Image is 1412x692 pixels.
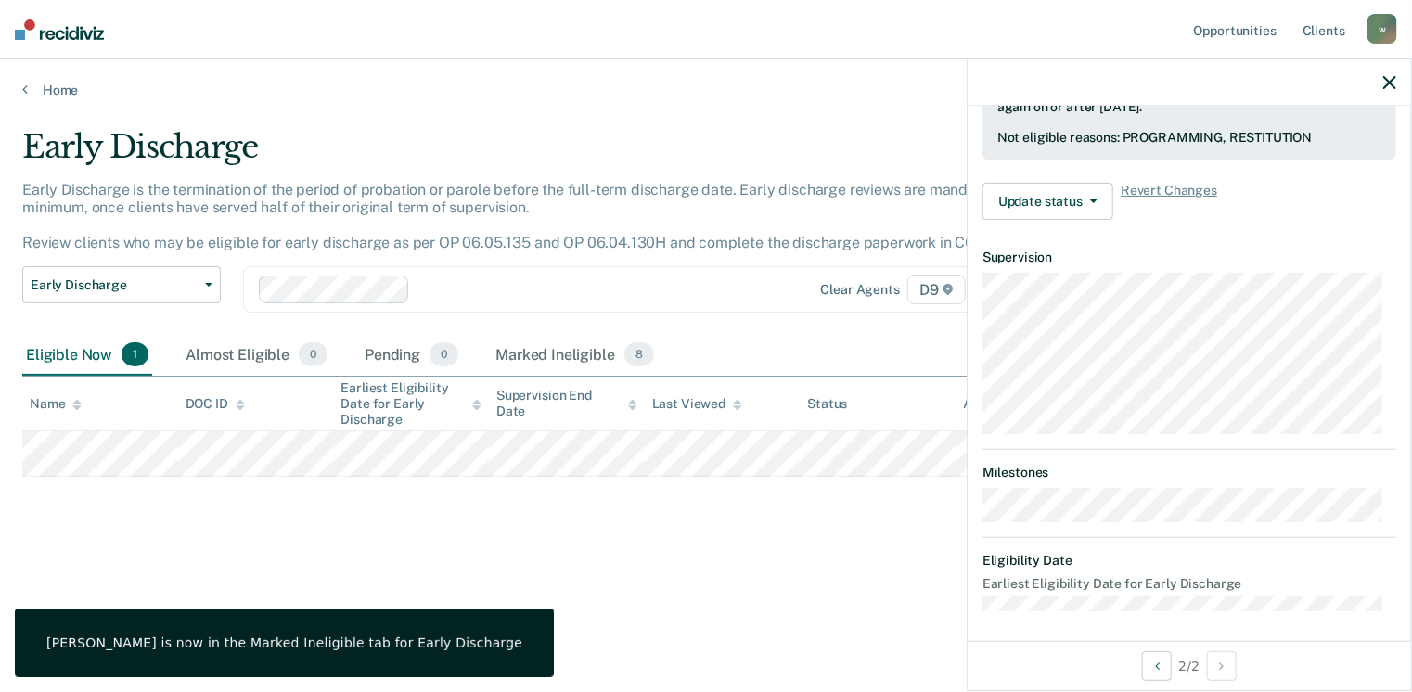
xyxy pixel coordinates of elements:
div: 2 / 2 [968,641,1411,690]
div: Almost Eligible [182,335,331,376]
div: Clear agents [821,282,900,298]
button: Update status [982,183,1113,220]
dt: Earliest Eligibility Date for Early Discharge [982,576,1396,592]
div: Marked Ineligible [492,335,658,376]
p: Early Discharge is the termination of the period of probation or parole before the full-term disc... [22,181,1020,252]
div: DOC ID [186,396,245,412]
dt: Milestones [982,465,1396,481]
button: Next Opportunity [1207,651,1237,681]
img: Recidiviz [15,19,104,40]
div: Eligible Now [22,335,152,376]
button: Previous Opportunity [1142,651,1172,681]
span: D9 [907,275,966,304]
span: 0 [430,342,458,366]
span: Revert Changes [1121,183,1217,220]
dt: Supervision [982,250,1396,265]
div: Earliest Eligibility Date for Early Discharge [340,380,481,427]
div: Name [30,396,82,412]
div: Status [807,396,847,412]
div: Pending [361,335,462,376]
div: w [1367,14,1397,44]
span: Early Discharge [31,277,198,293]
div: Early Discharge [22,128,1082,181]
div: Not eligible reasons: PROGRAMMING, RESTITUTION [997,130,1381,146]
div: [PERSON_NAME] is now in the Marked Ineligible tab for Early Discharge [46,634,522,651]
div: Last Viewed [652,396,742,412]
span: 8 [624,342,654,366]
span: 1 [122,342,148,366]
a: Home [22,82,1390,98]
span: 0 [299,342,327,366]
dt: Eligibility Date [982,553,1396,569]
div: Assigned to [963,396,1050,412]
div: Supervision End Date [496,388,637,419]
